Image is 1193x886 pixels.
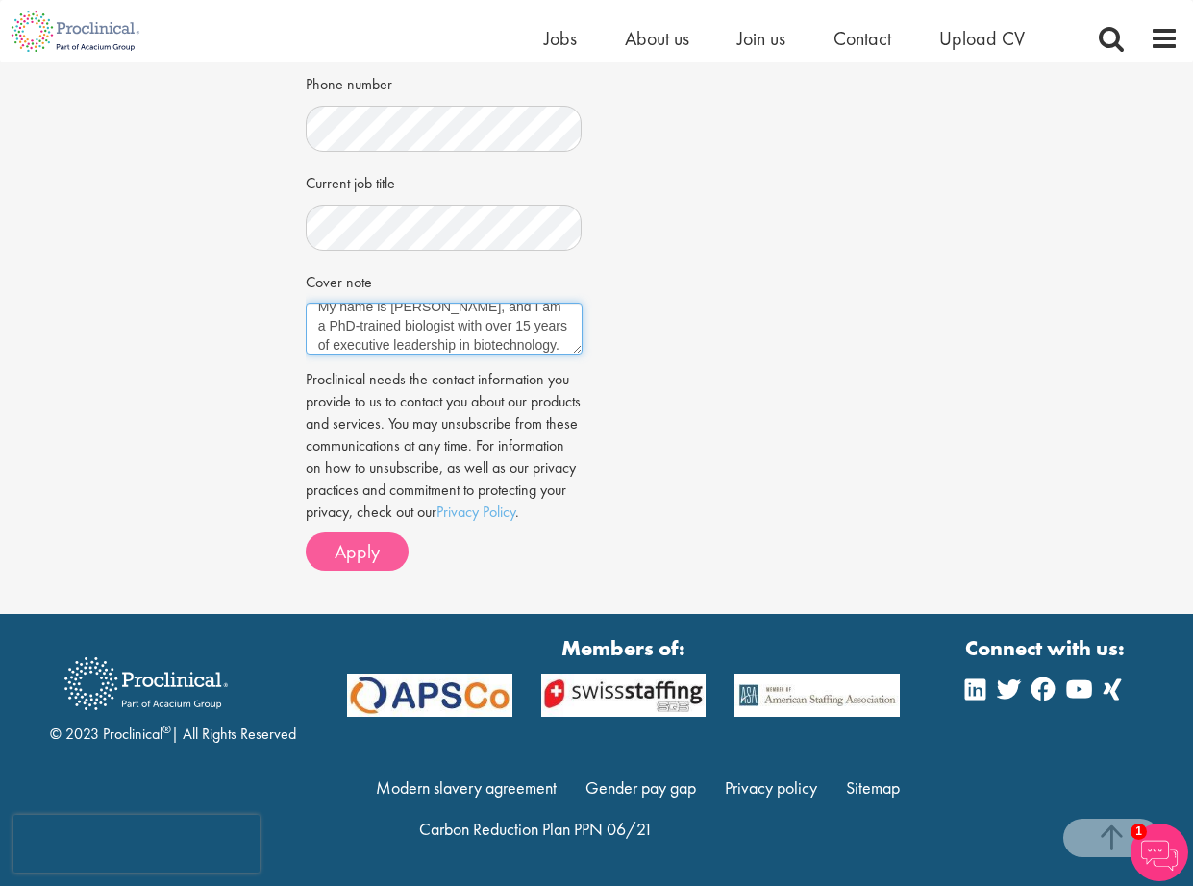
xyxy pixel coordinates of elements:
img: Proclinical Recruitment [50,644,242,724]
strong: Members of: [347,633,901,663]
span: Apply [335,539,380,564]
a: Join us [737,26,785,51]
a: Contact [833,26,891,51]
sup: ® [162,722,171,737]
a: About us [625,26,689,51]
label: Phone number [306,67,392,96]
a: Gender pay gap [585,776,696,799]
label: Current job title [306,166,395,195]
img: APSCo [527,674,721,717]
div: © 2023 Proclinical | All Rights Reserved [50,643,296,746]
iframe: reCAPTCHA [13,815,260,873]
a: Carbon Reduction Plan PPN 06/21 [419,818,653,840]
img: Chatbot [1131,824,1188,881]
img: APSCo [720,674,914,717]
button: Apply [306,532,409,571]
a: Sitemap [846,776,900,799]
strong: Connect with us: [965,633,1129,663]
label: Cover note [306,265,372,294]
a: Jobs [544,26,577,51]
span: 1 [1131,824,1147,840]
a: Privacy Policy [436,502,515,522]
p: Proclinical needs the contact information you provide to us to contact you about our products and... [306,369,583,523]
a: Privacy policy [725,776,817,799]
a: Upload CV [939,26,1025,51]
a: Modern slavery agreement [376,776,557,799]
img: APSCo [333,674,527,717]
